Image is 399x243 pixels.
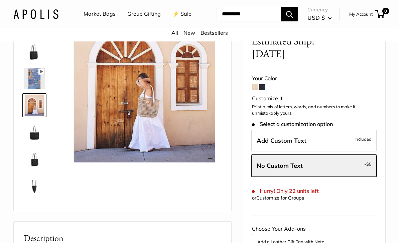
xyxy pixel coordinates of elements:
[366,161,372,167] span: $5
[67,8,221,162] img: Mercado Woven in Black | Estimated Ship: Oct. 19th
[382,8,389,14] span: 0
[252,74,375,84] div: Your Color
[24,41,45,63] img: Mercado Woven in Black | Estimated Ship: Oct. 19th
[22,40,46,64] a: Mercado Woven in Black | Estimated Ship: Oct. 19th
[22,173,46,198] a: Mercado Woven in Black | Estimated Ship: Oct. 19th
[24,121,45,143] img: Mercado Woven in Black | Estimated Ship: Oct. 19th
[307,14,325,21] span: USD $
[307,12,332,23] button: USD $
[22,200,46,224] a: Mercado Woven in Black | Estimated Ship: Oct. 19th
[183,29,195,36] a: New
[376,10,384,18] a: 0
[252,94,375,104] div: Customize It
[127,9,161,19] a: Group Gifting
[171,29,178,36] a: All
[281,7,298,21] button: Search
[256,195,304,201] a: Customize for Groups
[257,137,306,144] span: Add Custom Text
[22,147,46,171] a: Mercado Woven in Black | Estimated Ship: Oct. 19th
[252,121,332,127] span: Select a customization option
[251,130,377,152] label: Add Custom Text
[22,120,46,144] a: Mercado Woven in Black | Estimated Ship: Oct. 19th
[252,10,345,60] span: [PERSON_NAME] Woven in Black | Estimated Ship: [DATE]
[252,188,318,194] span: Hurry! Only 22 units left
[24,68,45,89] img: Mercado Woven in Black | Estimated Ship: Oct. 19th
[257,162,303,169] span: No Custom Text
[22,93,46,117] a: Mercado Woven in Black | Estimated Ship: Oct. 19th
[22,67,46,91] a: Mercado Woven in Black | Estimated Ship: Oct. 19th
[217,7,281,21] input: Search...
[355,135,372,143] span: Included
[252,104,375,117] p: Print a mix of letters, words, and numbers to make it unmistakably yours.
[24,175,45,196] img: Mercado Woven in Black | Estimated Ship: Oct. 19th
[24,148,45,169] img: Mercado Woven in Black | Estimated Ship: Oct. 19th
[24,202,45,223] img: Mercado Woven in Black | Estimated Ship: Oct. 19th
[24,95,45,116] img: Mercado Woven in Black | Estimated Ship: Oct. 19th
[364,160,372,168] span: -
[251,155,377,177] label: Leave Blank
[201,29,228,36] a: Bestsellers
[84,9,116,19] a: Market Bags
[172,9,191,19] a: ⚡️ Sale
[349,10,373,18] a: My Account
[13,9,58,19] img: Apolis
[252,194,304,203] div: or
[307,5,332,14] span: Currency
